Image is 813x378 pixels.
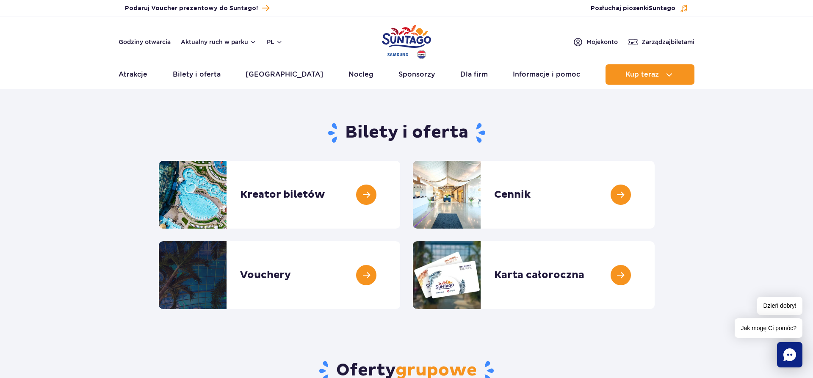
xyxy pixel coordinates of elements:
button: Posłuchaj piosenkiSuntago [591,4,688,13]
span: Moje konto [586,38,618,46]
a: Godziny otwarcia [119,38,171,46]
a: Park of Poland [382,21,431,60]
span: Posłuchaj piosenki [591,4,675,13]
button: pl [267,38,283,46]
a: Mojekonto [573,37,618,47]
span: Suntago [649,6,675,11]
a: Zarządzajbiletami [628,37,694,47]
span: Podaruj Voucher prezentowy do Suntago! [125,4,258,13]
a: Bilety i oferta [173,64,221,85]
a: Atrakcje [119,64,147,85]
button: Aktualny ruch w parku [181,39,257,45]
a: Informacje i pomoc [513,64,580,85]
h1: Bilety i oferta [159,122,655,144]
button: Kup teraz [606,64,694,85]
span: Dzień dobry! [757,297,802,315]
a: Dla firm [460,64,488,85]
span: Jak mogę Ci pomóc? [735,318,802,338]
div: Chat [777,342,802,367]
a: Sponsorzy [398,64,435,85]
span: Zarządzaj biletami [642,38,694,46]
span: Kup teraz [625,71,659,78]
a: Nocleg [348,64,373,85]
a: [GEOGRAPHIC_DATA] [246,64,323,85]
a: Podaruj Voucher prezentowy do Suntago! [125,3,269,14]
